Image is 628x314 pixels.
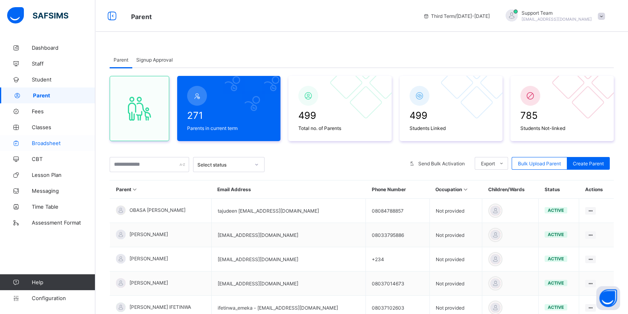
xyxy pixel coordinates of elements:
[32,140,95,146] span: Broadsheet
[429,199,482,223] td: Not provided
[129,231,168,237] span: [PERSON_NAME]
[114,57,128,63] span: Parent
[579,180,614,199] th: Actions
[187,125,271,131] span: Parents in current term
[7,7,68,24] img: safsims
[32,156,95,162] span: CBT
[131,186,138,192] i: Sort in Ascending Order
[462,186,469,192] i: Sort in Ascending Order
[129,280,168,286] span: [PERSON_NAME]
[32,60,95,67] span: Staff
[548,280,564,286] span: active
[211,271,365,296] td: [EMAIL_ADDRESS][DOMAIN_NAME]
[522,10,592,16] span: Support Team
[548,304,564,310] span: active
[33,92,95,99] span: Parent
[32,295,95,301] span: Configuration
[482,180,539,199] th: Children/Wards
[520,110,604,121] span: 785
[429,180,482,199] th: Occupation
[522,17,592,21] span: [EMAIL_ADDRESS][DOMAIN_NAME]
[197,162,250,168] div: Select status
[429,271,482,296] td: Not provided
[32,188,95,194] span: Messaging
[187,110,271,121] span: 271
[136,57,173,63] span: Signup Approval
[32,108,95,114] span: Fees
[520,125,604,131] span: Students Not-linked
[366,223,429,247] td: 08033795886
[298,125,382,131] span: Total no. of Parents
[596,286,620,310] button: Open asap
[481,161,495,167] span: Export
[110,180,212,199] th: Parent
[366,271,429,296] td: 08037014673
[32,76,95,83] span: Student
[129,207,186,213] span: OBASA [PERSON_NAME]
[410,125,493,131] span: Students Linked
[32,219,95,226] span: Assessment Format
[298,110,382,121] span: 499
[410,110,493,121] span: 499
[129,256,168,262] span: [PERSON_NAME]
[131,13,152,21] span: Parent
[548,207,564,213] span: active
[423,13,490,19] span: session/term information
[211,180,365,199] th: Email Address
[429,247,482,271] td: Not provided
[366,247,429,271] td: +234
[498,10,609,23] div: SupportTeam
[366,199,429,223] td: 08084788857
[129,304,191,310] span: [PERSON_NAME] IFETINWA
[548,256,564,262] span: active
[518,161,561,167] span: Bulk Upload Parent
[32,45,95,51] span: Dashboard
[429,223,482,247] td: Not provided
[548,232,564,237] span: active
[32,124,95,130] span: Classes
[366,180,429,199] th: Phone Number
[211,199,365,223] td: tajudeen [EMAIL_ADDRESS][DOMAIN_NAME]
[32,279,95,285] span: Help
[573,161,604,167] span: Create Parent
[538,180,579,199] th: Status
[211,247,365,271] td: [EMAIL_ADDRESS][DOMAIN_NAME]
[32,204,95,210] span: Time Table
[418,161,465,167] span: Send Bulk Activation
[32,172,95,178] span: Lesson Plan
[211,223,365,247] td: [EMAIL_ADDRESS][DOMAIN_NAME]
